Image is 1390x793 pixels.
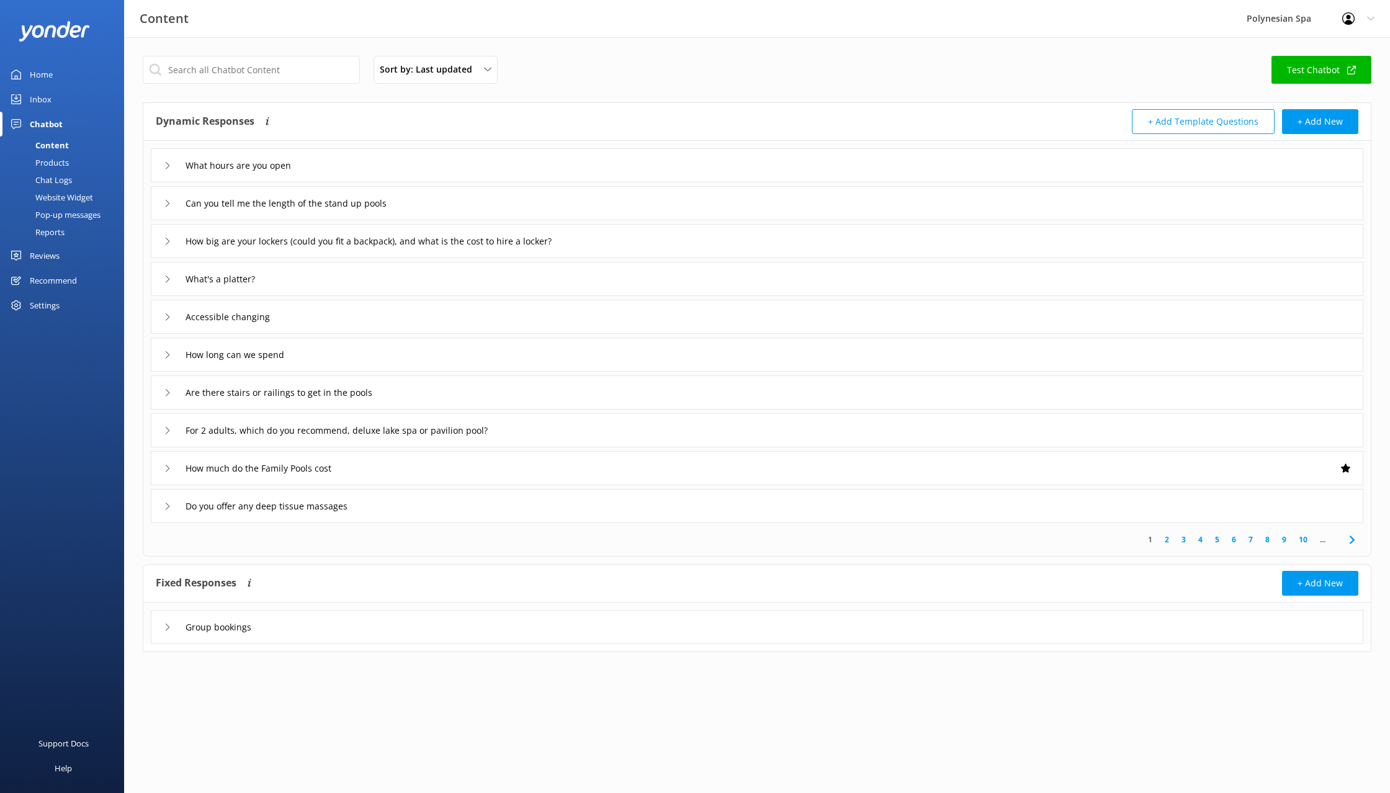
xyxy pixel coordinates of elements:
div: Products [7,154,69,171]
div: Content [7,137,69,154]
a: 1 [1142,534,1159,545]
button: + Add New [1282,571,1358,596]
div: Home [30,62,53,87]
div: Reports [7,223,65,241]
h4: Fixed Responses [156,571,236,596]
div: Recommend [30,268,77,293]
div: Help [55,756,72,781]
a: 4 [1192,534,1209,545]
a: 7 [1242,534,1259,545]
div: Pop-up messages [7,206,101,223]
a: 2 [1159,534,1175,545]
h3: Content [140,9,189,29]
input: Search all Chatbot Content [143,56,360,84]
a: 8 [1259,534,1276,545]
a: Content [7,137,124,154]
button: + Add Template Questions [1132,109,1275,134]
a: Reports [7,223,124,241]
div: Support Docs [38,731,89,756]
a: Pop-up messages [7,206,124,223]
div: Inbox [30,87,52,112]
a: 9 [1276,534,1293,545]
a: 5 [1209,534,1226,545]
a: Website Widget [7,189,124,206]
a: Test Chatbot [1271,56,1371,84]
div: Settings [30,293,60,318]
a: 10 [1293,534,1314,545]
img: yonder-white-logo.png [19,21,90,42]
span: Sort by: Last updated [380,63,480,76]
div: Chatbot [30,112,63,137]
div: Reviews [30,243,60,268]
div: Chat Logs [7,171,72,189]
div: Website Widget [7,189,93,206]
h4: Dynamic Responses [156,109,254,134]
a: Products [7,154,124,171]
a: 3 [1175,534,1192,545]
span: ... [1314,534,1332,545]
a: Chat Logs [7,171,124,189]
button: + Add New [1282,109,1358,134]
a: 6 [1226,534,1242,545]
